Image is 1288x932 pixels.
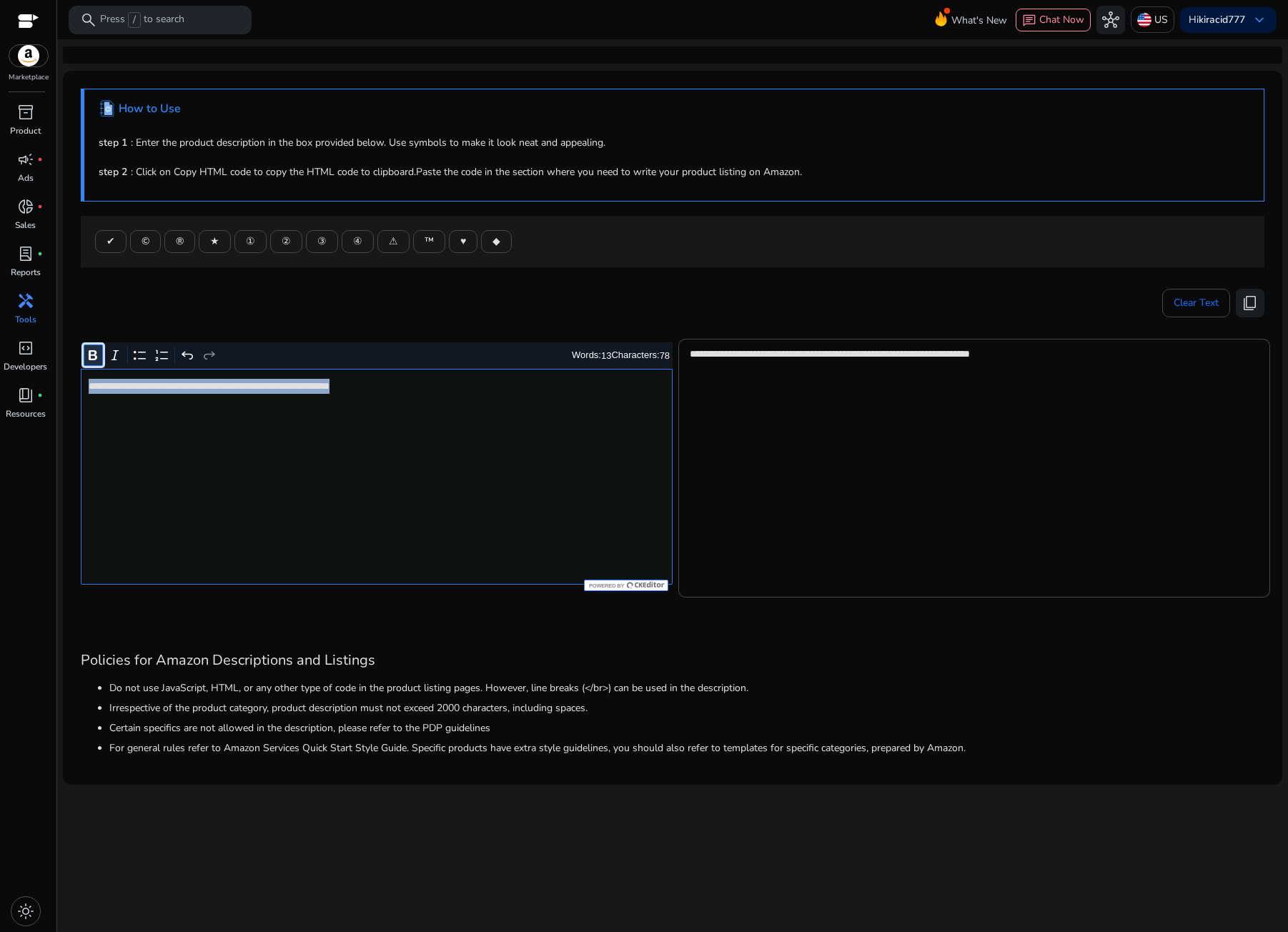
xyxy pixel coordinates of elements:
[37,157,43,162] span: fiber_manual_record
[425,234,434,249] span: ™
[1242,294,1259,312] span: content_copy
[100,12,184,28] p: Press to search
[17,151,34,168] span: campaign
[1154,7,1168,32] p: US
[119,102,181,116] h4: How to Use
[176,234,184,249] span: ®
[660,350,670,361] label: 78
[234,230,267,253] button: ①
[1137,13,1151,27] img: us.svg
[588,582,624,589] span: Powered by
[4,360,47,373] p: Developers
[18,172,34,184] p: Ads
[81,369,673,585] div: Rich Text Editor. Editing area: main. Press Alt+0 for help.
[1199,13,1245,26] b: kiracid777
[1189,15,1245,25] p: Hi
[9,72,49,83] p: Marketplace
[164,230,195,253] button: ®
[99,164,1249,179] p: : Click on Copy HTML code to copy the HTML code to clipboard.Paste the code in the section where ...
[342,230,374,253] button: ④
[1039,13,1084,26] span: Chat Now
[99,135,1249,150] p: : Enter the product description in the box provided below. Use symbols to make it look neat and a...
[128,12,141,28] span: /
[1174,289,1219,317] span: Clear Text
[1016,9,1091,31] button: chatChat Now
[951,8,1007,33] span: What's New
[37,392,43,398] span: fiber_manual_record
[1162,289,1230,317] button: Clear Text
[106,234,115,249] span: ✔
[9,45,48,66] img: amazon.svg
[37,251,43,257] span: fiber_manual_record
[601,350,611,361] label: 13
[17,198,34,215] span: donut_small
[572,347,670,365] div: Words: Characters:
[15,313,36,326] p: Tools
[10,124,41,137] p: Product
[17,245,34,262] span: lab_profile
[37,204,43,209] span: fiber_manual_record
[413,230,445,253] button: ™
[109,720,1264,735] li: Certain specifics are not allowed in the description, please refer to the PDP guidelines
[17,903,34,920] span: light_mode
[377,230,410,253] button: ⚠
[109,740,1264,755] li: For general rules refer to Amazon Services Quick Start Style Guide. Specific products have extra ...
[130,230,161,253] button: ©
[17,104,34,121] span: inventory_2
[282,234,291,249] span: ②
[270,230,302,253] button: ②
[1236,289,1264,317] button: content_copy
[306,230,338,253] button: ③
[80,11,97,29] span: search
[353,234,362,249] span: ④
[11,266,41,279] p: Reports
[99,165,127,179] b: step 2
[210,234,219,249] span: ★
[199,230,231,253] button: ★
[1251,11,1268,29] span: keyboard_arrow_down
[1096,6,1125,34] button: hub
[17,339,34,357] span: code_blocks
[246,234,255,249] span: ①
[142,234,149,249] span: ©
[389,234,398,249] span: ⚠
[17,292,34,309] span: handyman
[481,230,512,253] button: ◆
[1022,14,1036,28] span: chat
[81,652,1264,669] h3: Policies for Amazon Descriptions and Listings
[81,342,673,370] div: Editor toolbar
[17,387,34,404] span: book_4
[460,234,466,249] span: ♥
[95,230,127,253] button: ✔
[6,407,46,420] p: Resources
[15,219,36,232] p: Sales
[1102,11,1119,29] span: hub
[492,234,500,249] span: ◆
[109,700,1264,715] li: Irrespective of the product category, product description must not exceed 2000 characters, includ...
[109,680,1264,695] li: Do not use JavaScript, HTML, or any other type of code in the product listing pages. However, lin...
[99,136,127,149] b: step 1
[449,230,477,253] button: ♥
[317,234,327,249] span: ③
